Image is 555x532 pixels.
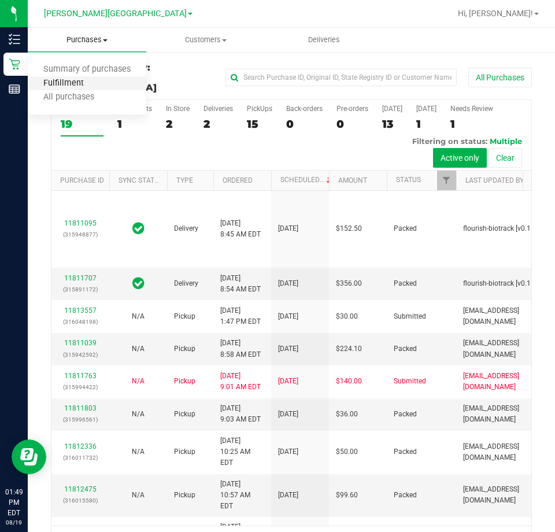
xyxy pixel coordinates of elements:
[61,117,103,131] div: 19
[336,223,362,234] span: $152.50
[147,35,264,45] span: Customers
[458,9,533,18] span: Hi, [PERSON_NAME]!
[28,93,110,102] span: All purchases
[5,487,23,518] p: 01:49 PM EDT
[5,518,23,527] p: 08/19
[463,223,538,234] span: flourish-biotrack [v0.1.0]
[119,176,163,184] a: Sync Status
[174,278,198,289] span: Delivery
[450,117,493,131] div: 1
[132,311,145,322] button: N/A
[416,117,436,131] div: 1
[64,219,97,227] a: 11811095
[58,349,102,360] p: (315942592)
[490,136,522,146] span: Multiple
[132,410,145,418] span: Not Applicable
[394,376,426,387] span: Submitted
[433,148,487,168] button: Active only
[132,409,145,420] button: N/A
[174,376,195,387] span: Pickup
[278,311,298,322] span: [DATE]
[220,338,261,360] span: [DATE] 8:58 AM EDT
[58,495,102,506] p: (316015580)
[9,34,20,45] inline-svg: Inventory
[468,68,532,87] button: All Purchases
[203,117,233,131] div: 2
[64,404,97,412] a: 11811803
[382,117,402,131] div: 13
[64,372,97,380] a: 11811763
[166,117,190,131] div: 2
[336,311,358,322] span: $30.00
[64,306,97,315] a: 11813557
[463,278,538,289] span: flourish-biotrack [v0.1.0]
[28,79,99,88] span: Fulfillment
[132,312,145,320] span: Not Applicable
[247,117,272,131] div: 15
[220,371,261,393] span: [DATE] 9:01 AM EDT
[336,105,368,113] div: Pre-orders
[220,435,264,469] span: [DATE] 10:25 AM EDT
[336,446,358,457] span: $50.00
[176,176,193,184] a: Type
[174,490,195,501] span: Pickup
[220,218,261,240] span: [DATE] 8:45 AM EDT
[247,105,272,113] div: PickUps
[132,448,145,456] span: Not Applicable
[465,176,524,184] a: Last Updated By
[174,409,195,420] span: Pickup
[28,35,146,45] span: Purchases
[394,446,417,457] span: Packed
[223,176,253,184] a: Ordered
[64,339,97,347] a: 11811039
[64,274,97,282] a: 11811707
[278,490,298,501] span: [DATE]
[174,343,195,354] span: Pickup
[132,377,145,385] span: Not Applicable
[394,223,417,234] span: Packed
[58,229,102,240] p: (315948877)
[278,343,298,354] span: [DATE]
[220,403,261,425] span: [DATE] 9:03 AM EDT
[60,176,104,184] a: Purchase ID
[450,105,493,113] div: Needs Review
[278,223,298,234] span: [DATE]
[336,117,368,131] div: 0
[416,105,436,113] div: [DATE]
[412,136,487,146] span: Filtering on status:
[166,105,190,113] div: In Store
[28,28,146,52] a: Purchases Summary of purchases Fulfillment All purchases
[58,316,102,327] p: (316048198)
[336,490,358,501] span: $99.60
[132,220,145,237] span: In Sync
[278,376,298,387] span: [DATE]
[146,28,265,52] a: Customers
[9,83,20,95] inline-svg: Reports
[174,446,195,457] span: Pickup
[132,275,145,291] span: In Sync
[28,65,146,75] span: Summary of purchases
[174,311,195,322] span: Pickup
[174,223,198,234] span: Delivery
[265,28,383,52] a: Deliveries
[132,446,145,457] button: N/A
[336,409,358,420] span: $36.00
[117,117,152,131] div: 1
[278,278,298,289] span: [DATE]
[220,479,264,512] span: [DATE] 10:57 AM EDT
[58,284,102,295] p: (315891172)
[12,439,46,474] iframe: Resource center
[132,345,145,353] span: Not Applicable
[225,69,457,86] input: Search Purchase ID, Original ID, State Registry ID or Customer Name...
[278,409,298,420] span: [DATE]
[58,452,102,463] p: (316011732)
[489,148,522,168] button: Clear
[220,273,261,295] span: [DATE] 8:54 AM EDT
[58,382,102,393] p: (315994422)
[132,343,145,354] button: N/A
[203,105,233,113] div: Deliveries
[336,376,362,387] span: $140.00
[394,311,426,322] span: Submitted
[280,176,333,184] a: Scheduled
[338,176,367,184] a: Amount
